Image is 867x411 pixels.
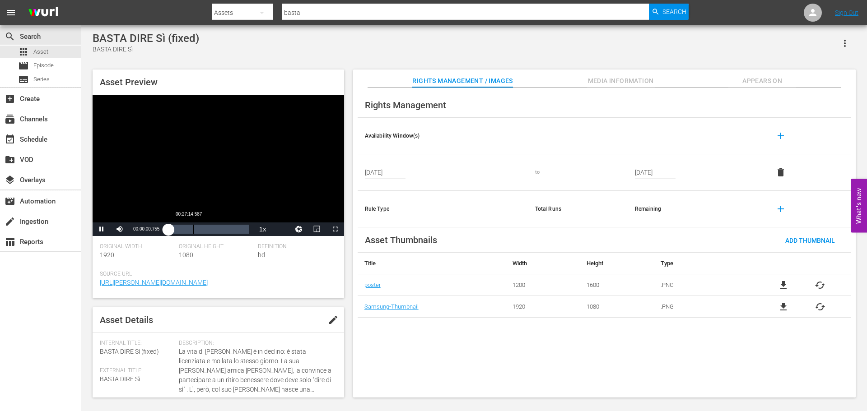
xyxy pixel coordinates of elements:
[93,32,199,45] div: BASTA DIRE Sì (fixed)
[364,282,381,288] a: poster
[33,47,48,56] span: Asset
[133,226,159,231] span: 00:00:00.755
[778,280,789,291] a: file_download
[179,251,193,259] span: 1080
[654,274,753,296] td: .PNG
[587,75,655,87] span: Media Information
[506,274,580,296] td: 1200
[778,237,842,244] span: Add Thumbnail
[100,271,332,278] span: Source Url
[328,314,339,325] span: edit
[535,169,620,176] div: to
[93,45,199,54] div: BASTA DIRE Sì
[258,243,332,250] span: Definition
[358,191,528,227] th: Rule Type
[33,75,50,84] span: Series
[770,125,792,147] button: add
[93,95,344,236] div: Video Player
[851,179,867,232] button: Open Feedback Widget
[364,303,419,310] a: Samsung-Thumbnail
[168,225,249,234] div: Progress Bar
[412,75,513,87] span: Rights Management / Images
[506,296,580,318] td: 1920
[93,222,111,236] button: Pause
[778,301,789,312] a: file_download
[365,235,437,245] span: Asset Thumbnails
[179,347,332,394] span: La vita di [PERSON_NAME] è in declino: è stata licenziata e mollata lo stesso giorno. La sua [PER...
[5,175,15,185] span: Overlays
[254,222,272,236] button: Playback Rate
[100,243,174,250] span: Original Width
[290,222,308,236] button: Jump To Time
[5,216,15,227] span: Ingestion
[5,114,15,125] span: Channels
[815,280,825,291] button: cached
[18,60,29,71] span: Episode
[100,77,158,88] span: Asset Preview
[728,75,796,87] span: Appears On
[654,296,753,318] td: .PNG
[358,253,506,274] th: Title
[100,367,174,374] span: External Title:
[649,4,689,20] button: Search
[5,196,15,207] span: Automation
[5,134,15,145] span: Schedule
[775,203,786,214] span: add
[100,279,208,286] a: [URL][PERSON_NAME][DOMAIN_NAME]
[18,46,29,57] span: Asset
[100,348,159,355] span: BASTA DIRE Sì (fixed)
[775,130,786,141] span: add
[5,31,15,42] span: Search
[100,340,174,347] span: Internal Title:
[33,61,54,70] span: Episode
[326,222,344,236] button: Fullscreen
[100,251,114,259] span: 1920
[322,309,344,331] button: edit
[770,198,792,220] button: add
[100,314,153,325] span: Asset Details
[258,251,265,259] span: hd
[815,301,825,312] button: cached
[835,9,858,16] a: Sign Out
[770,162,792,183] button: delete
[528,191,628,227] th: Total Runs
[179,243,253,250] span: Original Height
[308,222,326,236] button: Picture-in-Picture
[662,4,686,20] span: Search
[580,296,654,318] td: 1080
[580,274,654,296] td: 1600
[100,375,140,383] span: BASTA DIRE Sì
[654,253,753,274] th: Type
[358,118,528,154] th: Availability Window(s)
[111,222,129,236] button: Mute
[628,191,763,227] th: Remaining
[22,2,65,23] img: ans4CAIJ8jUAAAAAAAAAAAAAAAAAAAAAAAAgQb4GAAAAAAAAAAAAAAAAAAAAAAAAJMjXAAAAAAAAAAAAAAAAAAAAAAAAgAT5G...
[5,7,16,18] span: menu
[778,232,842,248] button: Add Thumbnail
[179,340,332,347] span: Description:
[506,253,580,274] th: Width
[5,236,15,247] span: Reports
[365,100,446,111] span: Rights Management
[5,93,15,104] span: Create
[580,253,654,274] th: Height
[5,154,15,165] span: VOD
[775,167,786,178] span: delete
[18,74,29,85] span: Series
